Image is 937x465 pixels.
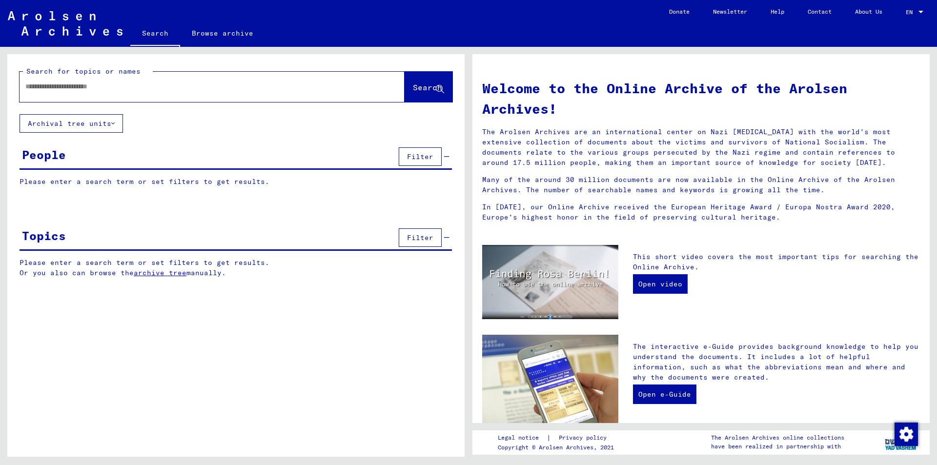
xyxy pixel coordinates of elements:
[482,78,920,119] h1: Welcome to the Online Archive of the Arolsen Archives!
[26,67,141,76] mat-label: Search for topics or names
[20,114,123,133] button: Archival tree units
[906,9,917,16] span: EN
[711,442,844,451] p: have been realized in partnership with
[883,430,919,454] img: yv_logo.png
[20,258,452,278] p: Please enter a search term or set filters to get results. Or you also can browse the manually.
[407,233,433,242] span: Filter
[407,152,433,161] span: Filter
[482,245,618,319] img: video.jpg
[22,146,66,163] div: People
[482,127,920,168] p: The Arolsen Archives are an international center on Nazi [MEDICAL_DATA] with the world’s most ext...
[633,384,696,404] a: Open e-Guide
[8,11,122,36] img: Arolsen_neg.svg
[895,423,918,446] img: Change consent
[180,21,265,45] a: Browse archive
[633,274,688,294] a: Open video
[711,433,844,442] p: The Arolsen Archives online collections
[482,202,920,222] p: In [DATE], our Online Archive received the European Heritage Award / Europa Nostra Award 2020, Eu...
[498,443,618,452] p: Copyright © Arolsen Archives, 2021
[130,21,180,47] a: Search
[482,175,920,195] p: Many of the around 30 million documents are now available in the Online Archive of the Arolsen Ar...
[413,82,442,92] span: Search
[498,433,547,443] a: Legal notice
[399,228,442,247] button: Filter
[22,227,66,244] div: Topics
[20,177,452,187] p: Please enter a search term or set filters to get results.
[399,147,442,166] button: Filter
[134,268,186,277] a: archive tree
[405,72,452,102] button: Search
[498,433,618,443] div: |
[482,335,618,425] img: eguide.jpg
[551,433,618,443] a: Privacy policy
[633,342,920,383] p: The interactive e-Guide provides background knowledge to help you understand the documents. It in...
[633,252,920,272] p: This short video covers the most important tips for searching the Online Archive.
